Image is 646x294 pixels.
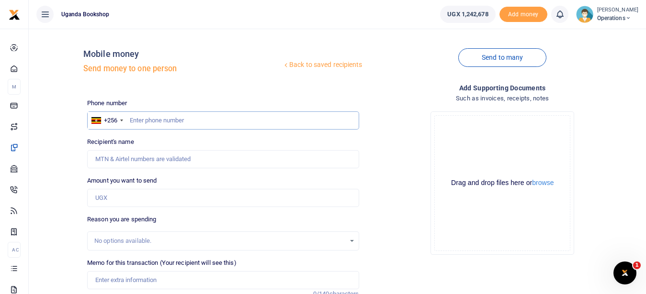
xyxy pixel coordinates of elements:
[87,137,134,147] label: Recipient's name
[447,10,488,19] span: UGX 1,242,678
[104,116,117,125] div: +256
[499,7,547,22] li: Toup your wallet
[87,215,156,224] label: Reason you are spending
[87,111,359,130] input: Enter phone number
[83,64,282,74] h5: Send money to one person
[532,179,554,186] button: browse
[367,83,638,93] h4: Add supporting Documents
[597,6,638,14] small: [PERSON_NAME]
[83,49,282,59] h4: Mobile money
[57,10,113,19] span: Uganda bookshop
[576,6,593,23] img: profile-user
[633,261,641,269] span: 1
[87,258,237,268] label: Memo for this transaction (Your recipient will see this)
[87,150,359,168] input: MTN & Airtel numbers are validated
[8,242,21,258] li: Ac
[87,98,127,108] label: Phone number
[9,9,20,21] img: logo-small
[499,10,547,17] a: Add money
[88,112,126,129] div: Uganda: +256
[576,6,638,23] a: profile-user [PERSON_NAME] Operations
[440,6,495,23] a: UGX 1,242,678
[87,176,157,185] label: Amount you want to send
[499,7,547,22] span: Add money
[458,48,546,67] a: Send to many
[436,6,499,23] li: Wallet ballance
[9,11,20,18] a: logo-small logo-large logo-large
[94,236,345,246] div: No options available.
[431,111,574,255] div: File Uploader
[367,93,638,104] h4: Such as invoices, receipts, notes
[87,271,359,289] input: Enter extra information
[613,261,636,284] iframe: Intercom live chat
[87,189,359,207] input: UGX
[8,79,21,95] li: M
[282,56,363,74] a: Back to saved recipients
[435,178,570,187] div: Drag and drop files here or
[597,14,638,22] span: Operations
